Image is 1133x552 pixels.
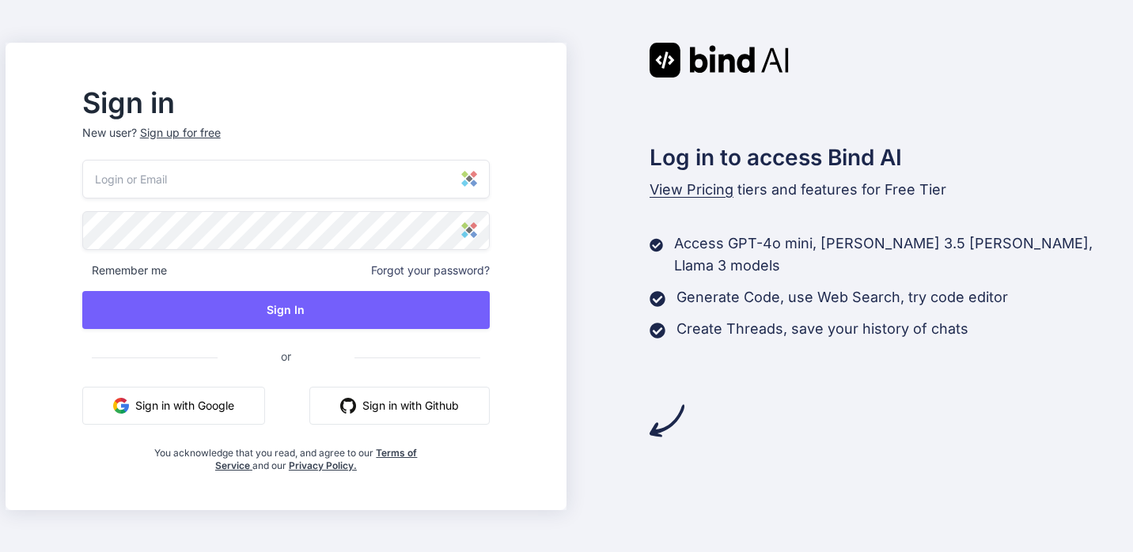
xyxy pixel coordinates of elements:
[82,263,167,278] span: Remember me
[113,398,129,414] img: google
[340,398,356,414] img: github
[289,459,357,471] a: Privacy Policy.
[650,179,1127,201] p: tiers and features for Free Tier
[650,181,733,198] span: View Pricing
[309,387,490,425] button: Sign in with Github
[650,141,1127,174] h2: Log in to access Bind AI
[371,263,490,278] span: Forgot your password?
[82,125,490,160] p: New user?
[676,318,968,340] p: Create Threads, save your history of chats
[461,171,477,187] img: Sticky Password
[676,286,1008,308] p: Generate Code, use Web Search, try code editor
[650,403,684,438] img: arrow
[461,222,477,238] img: Sticky Password
[82,387,265,425] button: Sign in with Google
[150,437,423,472] div: You acknowledge that you read, and agree to our and our
[674,233,1127,277] p: Access GPT-4o mini, [PERSON_NAME] 3.5 [PERSON_NAME], Llama 3 models
[140,125,221,141] div: Sign up for free
[82,291,490,329] button: Sign In
[82,160,490,198] input: Login or Email
[82,90,490,115] h2: Sign in
[218,337,354,376] span: or
[215,447,418,471] a: Terms of Service
[650,43,789,78] img: Bind AI logo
